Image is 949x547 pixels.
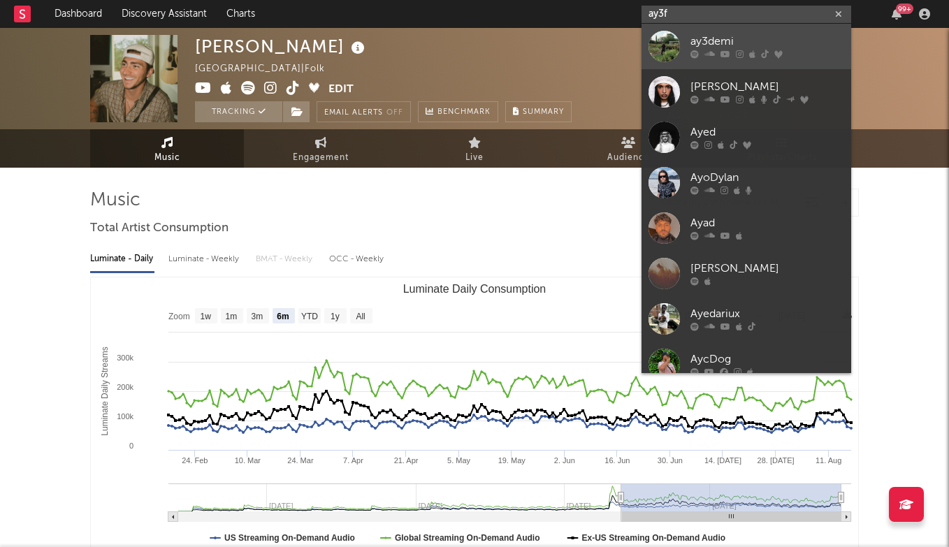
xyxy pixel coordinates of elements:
a: Audience [551,129,705,168]
div: [GEOGRAPHIC_DATA] | Folk [195,61,341,78]
span: Summary [523,108,564,116]
span: Total Artist Consumption [90,220,229,237]
div: Ayed [690,124,844,141]
a: AyoDylan [642,160,851,205]
span: Audience [607,149,650,166]
div: AycDog [690,351,844,368]
text: Global Streaming On-Demand Audio [395,533,540,543]
text: 6m [277,312,289,321]
div: [PERSON_NAME] [195,35,368,58]
div: [PERSON_NAME] [690,79,844,96]
div: Ayedariux [690,306,844,323]
text: 1w [201,312,212,321]
a: Benchmark [418,101,498,122]
a: AycDog [642,342,851,387]
button: Edit [328,81,354,99]
div: 99 + [896,3,913,14]
text: Luminate Daily Streams [100,347,110,435]
span: Benchmark [437,104,491,121]
span: Engagement [293,149,349,166]
a: Ayedariux [642,296,851,342]
div: OCC - Weekly [329,247,385,271]
div: Luminate - Daily [90,247,154,271]
text: 100k [117,412,133,421]
text: 10. Mar [235,456,261,465]
text: All [356,312,365,321]
text: 24. Mar [287,456,314,465]
div: Ayad [690,215,844,232]
a: Live [398,129,551,168]
a: Ayed [642,115,851,160]
a: [PERSON_NAME] [642,69,851,115]
text: US Streaming On-Demand Audio [224,533,355,543]
text: 7. Apr [343,456,363,465]
text: 21. Apr [394,456,419,465]
text: 19. May [498,456,526,465]
text: 1y [331,312,340,321]
text: Luminate Daily Consumption [403,283,546,295]
button: Email AlertsOff [317,101,411,122]
div: ay3demi [690,34,844,50]
a: [PERSON_NAME] [642,251,851,296]
div: AyoDylan [690,170,844,187]
button: Summary [505,101,572,122]
div: Luminate - Weekly [168,247,242,271]
text: 16. Jun [604,456,630,465]
em: Off [386,109,403,117]
text: 24. Feb [182,456,208,465]
text: 300k [117,353,133,362]
button: 99+ [892,8,901,20]
text: 14. [DATE] [704,456,741,465]
div: [PERSON_NAME] [690,261,844,277]
text: 30. Jun [658,456,683,465]
text: 3m [252,312,263,321]
text: 200k [117,383,133,391]
span: Live [465,149,484,166]
a: ay3demi [642,24,851,69]
text: YTD [301,312,318,321]
text: 11. Aug [816,456,841,465]
text: 2. Jun [554,456,575,465]
input: Search for artists [642,6,851,23]
text: 28. [DATE] [758,456,795,465]
text: Ex-US Streaming On-Demand Audio [582,533,726,543]
a: Engagement [244,129,398,168]
text: Zoom [168,312,190,321]
button: Tracking [195,101,282,122]
text: 1m [226,312,238,321]
a: Ayad [642,205,851,251]
span: Music [154,149,180,166]
a: Music [90,129,244,168]
text: 5. May [447,456,471,465]
text: 0 [129,442,133,450]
